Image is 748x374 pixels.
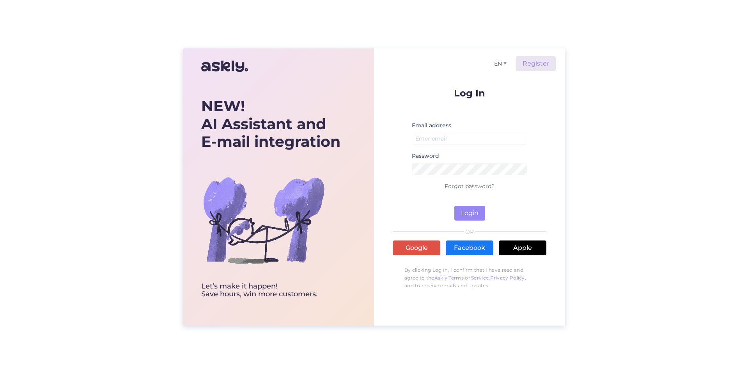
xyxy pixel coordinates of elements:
[201,97,340,151] div: AI Assistant and E-mail integration
[446,240,493,255] a: Facebook
[412,152,439,160] label: Password
[499,240,546,255] a: Apple
[412,133,527,145] input: Enter email
[393,262,546,294] p: By clicking Log In, I confirm that I have read and agree to the , , and to receive emails and upd...
[393,240,440,255] a: Google
[201,283,340,298] div: Let’s make it happen! Save hours, win more customers.
[434,275,489,281] a: Askly Terms of Service
[445,183,495,190] a: Forgot password?
[201,57,248,76] img: Askly
[516,56,556,71] a: Register
[491,58,510,69] button: EN
[393,88,546,98] p: Log In
[490,275,525,281] a: Privacy Policy
[464,229,475,235] span: OR
[412,121,451,130] label: Email address
[454,206,485,221] button: Login
[201,158,326,283] img: bg-askly
[201,97,245,115] b: NEW!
